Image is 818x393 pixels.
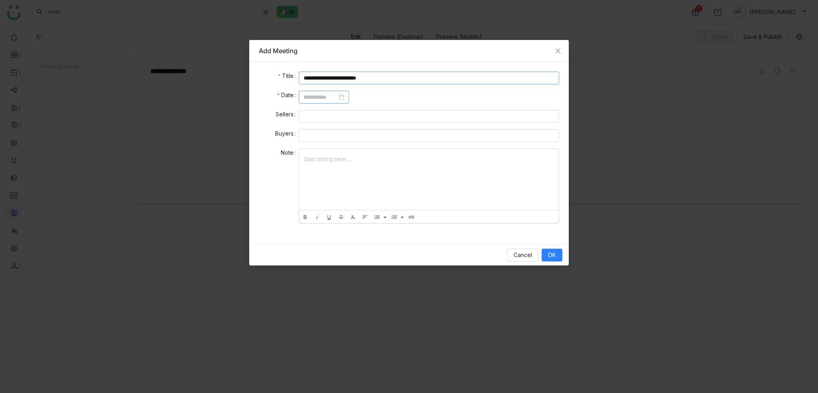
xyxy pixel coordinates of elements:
[259,46,559,55] div: Add Meeting
[514,251,532,259] span: Cancel
[542,249,562,261] button: OK
[278,91,299,100] label: Date
[348,212,358,221] button: Clear Formatting
[300,212,310,221] button: Bold (Ctrl+B)
[548,251,556,259] span: OK
[275,129,299,138] label: Buyers
[381,212,387,221] button: Ordered List
[389,212,399,221] button: Unordered List
[276,110,299,119] label: Sellers
[278,72,299,80] label: Title
[324,212,334,221] button: Underline (Ctrl+U)
[312,212,322,221] button: Italic (Ctrl+I)
[406,212,417,221] button: Insert Link (Ctrl+K)
[398,212,405,221] button: Unordered List
[281,148,299,157] label: Note
[360,212,370,221] button: Align
[547,40,569,62] button: Close
[507,249,538,261] button: Cancel
[372,212,382,221] button: Ordered List
[336,212,346,221] button: Strikethrough (Ctrl+S)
